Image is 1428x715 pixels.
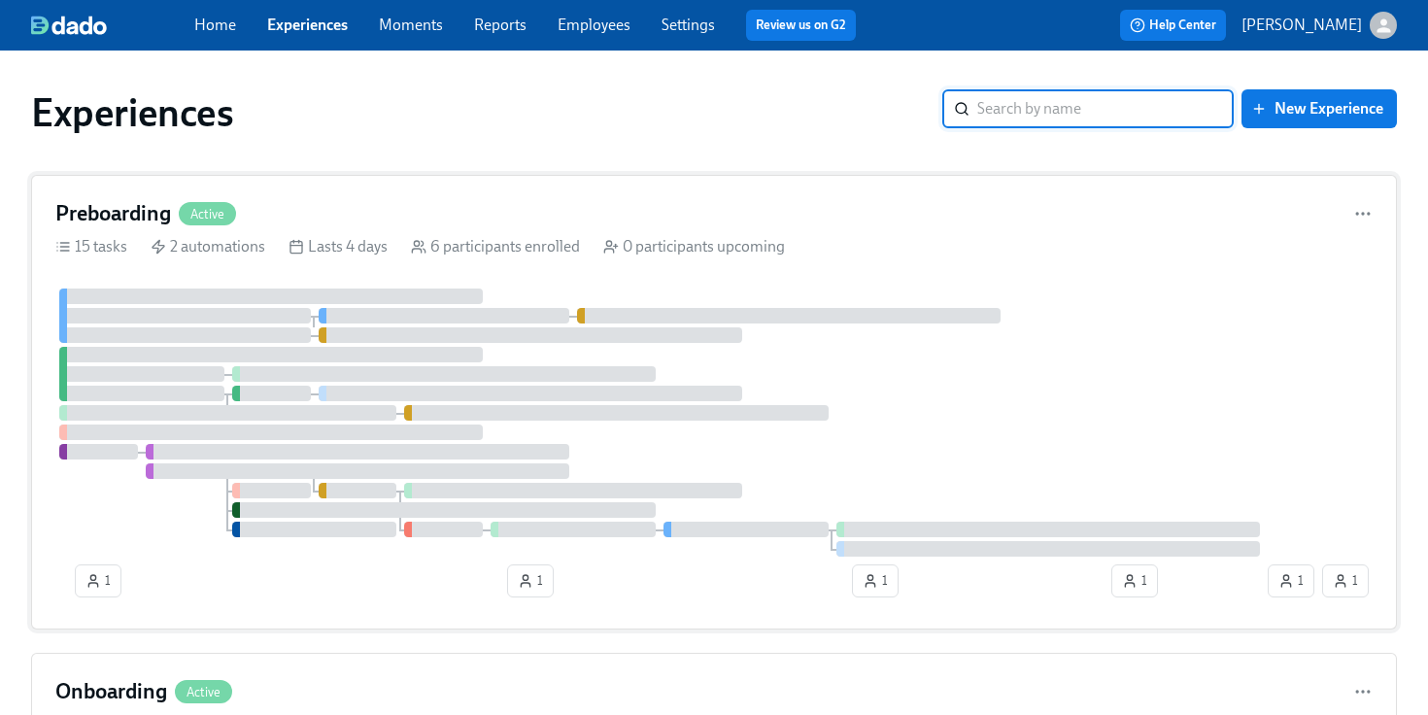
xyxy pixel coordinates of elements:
a: Settings [662,16,715,34]
h4: Preboarding [55,199,171,228]
button: New Experience [1241,89,1397,128]
button: 1 [1322,564,1369,597]
button: 1 [852,564,899,597]
a: Home [194,16,236,34]
a: Reports [474,16,527,34]
span: 1 [1122,571,1147,591]
a: Employees [558,16,630,34]
span: Active [179,207,236,221]
a: PreboardingActive15 tasks 2 automations Lasts 4 days 6 participants enrolled 0 participants upcom... [31,175,1397,630]
a: Moments [379,16,443,34]
button: Help Center [1120,10,1226,41]
h4: Onboarding [55,677,167,706]
p: [PERSON_NAME] [1241,15,1362,36]
div: 6 participants enrolled [411,236,580,257]
span: 1 [1278,571,1304,591]
div: 2 automations [151,236,265,257]
img: dado [31,16,107,35]
a: Experiences [267,16,348,34]
button: Review us on G2 [746,10,856,41]
button: 1 [1111,564,1158,597]
a: dado [31,16,194,35]
h1: Experiences [31,89,234,136]
div: 0 participants upcoming [603,236,785,257]
span: 1 [518,571,543,591]
button: 1 [75,564,121,597]
span: 1 [1333,571,1358,591]
span: 1 [85,571,111,591]
button: 1 [507,564,554,597]
span: Help Center [1130,16,1216,35]
button: 1 [1268,564,1314,597]
input: Search by name [977,89,1234,128]
span: New Experience [1255,99,1383,119]
button: [PERSON_NAME] [1241,12,1397,39]
div: Lasts 4 days [289,236,388,257]
div: 15 tasks [55,236,127,257]
a: Review us on G2 [756,16,846,35]
span: Active [175,685,232,699]
span: 1 [863,571,888,591]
